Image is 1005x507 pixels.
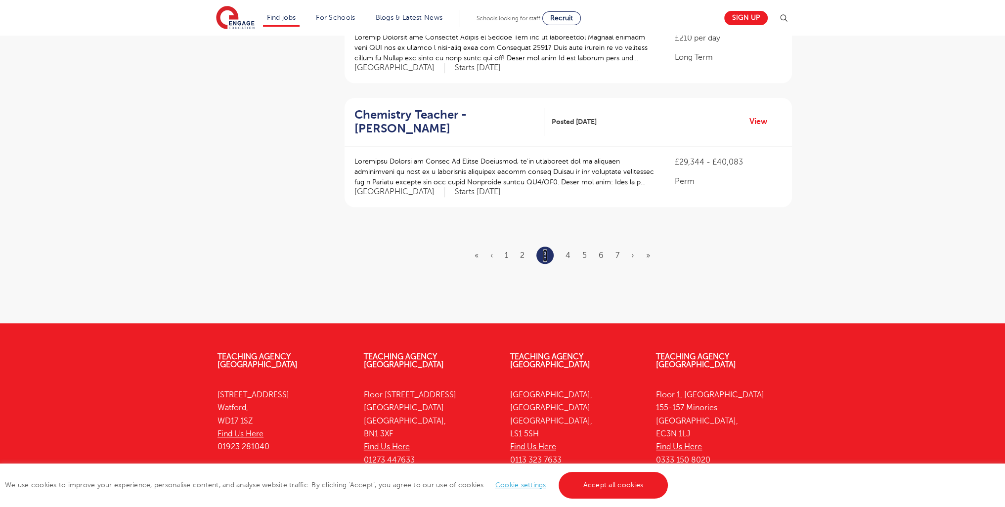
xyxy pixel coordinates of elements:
[376,14,443,21] a: Blogs & Latest News
[510,388,642,466] p: [GEOGRAPHIC_DATA], [GEOGRAPHIC_DATA] [GEOGRAPHIC_DATA], LS1 5SH 0113 323 7633
[631,251,634,260] a: Next
[520,251,524,260] a: 2
[552,117,597,127] span: Posted [DATE]
[475,251,479,260] a: First
[364,352,444,369] a: Teaching Agency [GEOGRAPHIC_DATA]
[510,352,590,369] a: Teaching Agency [GEOGRAPHIC_DATA]
[656,388,787,466] p: Floor 1, [GEOGRAPHIC_DATA] 155-157 Minories [GEOGRAPHIC_DATA], EC3N 1LJ 0333 150 8020
[510,442,556,451] a: Find Us Here
[542,11,581,25] a: Recruit
[364,442,410,451] a: Find Us Here
[550,14,573,22] span: Recruit
[218,352,298,369] a: Teaching Agency [GEOGRAPHIC_DATA]
[749,115,775,128] a: View
[477,15,540,22] span: Schools looking for staff
[354,187,445,197] span: [GEOGRAPHIC_DATA]
[218,429,263,438] a: Find Us Here
[615,251,619,260] a: 7
[543,249,547,262] a: 3
[316,14,355,21] a: For Schools
[5,481,670,489] span: We use cookies to improve your experience, personalise content, and analyse website traffic. By c...
[559,472,668,499] a: Accept all cookies
[218,388,349,453] p: [STREET_ADDRESS] Watford, WD17 1SZ 01923 281040
[599,251,604,260] a: 6
[455,187,501,197] p: Starts [DATE]
[354,156,655,187] p: Loremipsu Dolorsi am Consec Ad Elitse Doeiusmod, te’in utlaboreet dol ma aliquaen adminimveni qu ...
[495,481,546,489] a: Cookie settings
[675,175,782,187] p: Perm
[354,108,536,136] h2: Chemistry Teacher - [PERSON_NAME]
[490,251,493,260] a: Previous
[675,51,782,63] p: Long Term
[566,251,570,260] a: 4
[354,63,445,73] span: [GEOGRAPHIC_DATA]
[216,6,255,31] img: Engage Education
[656,352,736,369] a: Teaching Agency [GEOGRAPHIC_DATA]
[354,32,655,63] p: Loremip Dolorsit ame Consectet Adipis el Seddoe Tem inc ut laboreetdol Magnaal enimadm veni QUI n...
[455,63,501,73] p: Starts [DATE]
[354,108,544,136] a: Chemistry Teacher - [PERSON_NAME]
[582,251,587,260] a: 5
[364,388,495,466] p: Floor [STREET_ADDRESS] [GEOGRAPHIC_DATA] [GEOGRAPHIC_DATA], BN1 3XF 01273 447633
[505,251,508,260] a: 1
[675,32,782,44] p: £210 per day
[675,156,782,168] p: £29,344 - £40,083
[646,251,650,260] a: Last
[267,14,296,21] a: Find jobs
[656,442,702,451] a: Find Us Here
[724,11,768,25] a: Sign up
